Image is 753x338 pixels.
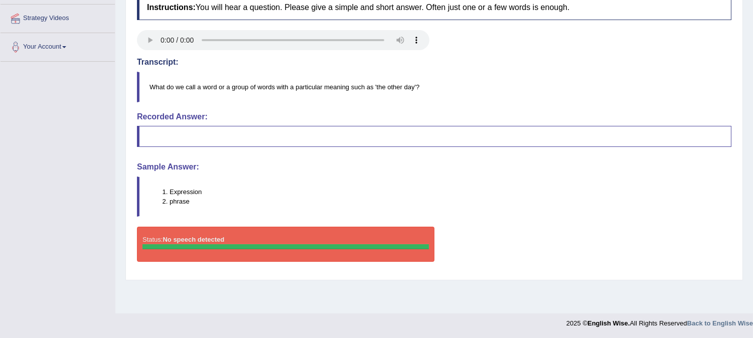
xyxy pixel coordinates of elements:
[170,187,731,197] li: Expression
[687,319,753,327] a: Back to English Wise
[587,319,630,327] strong: English Wise.
[137,162,731,172] h4: Sample Answer:
[147,3,196,12] b: Instructions:
[566,313,753,328] div: 2025 © All Rights Reserved
[137,58,731,67] h4: Transcript:
[137,72,731,102] blockquote: What do we call a word or a group of words with a particular meaning such as 'the other day'?
[137,227,434,262] div: Status:
[163,236,224,243] strong: No speech detected
[170,197,731,206] li: phrase
[1,33,115,58] a: Your Account
[137,112,731,121] h4: Recorded Answer:
[1,5,115,30] a: Strategy Videos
